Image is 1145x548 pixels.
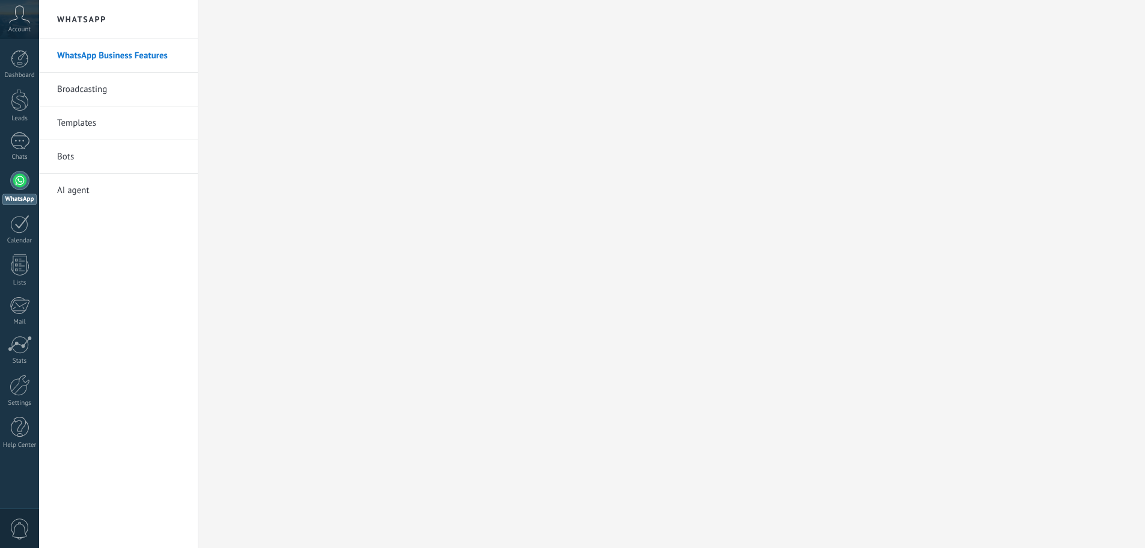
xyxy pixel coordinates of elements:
[2,153,37,161] div: Chats
[57,39,186,73] a: WhatsApp Business Features
[2,115,37,123] div: Leads
[8,26,31,34] span: Account
[2,194,37,205] div: WhatsApp
[2,399,37,407] div: Settings
[2,279,37,287] div: Lists
[2,442,37,449] div: Help Center
[2,72,37,79] div: Dashboard
[39,73,198,106] li: Broadcasting
[57,174,186,208] a: AI agent
[57,140,186,174] a: Bots
[57,73,186,106] a: Broadcasting
[39,106,198,140] li: Templates
[39,39,198,73] li: WhatsApp Business Features
[2,237,37,245] div: Calendar
[57,106,186,140] a: Templates
[39,140,198,174] li: Bots
[2,357,37,365] div: Stats
[2,318,37,326] div: Mail
[39,174,198,207] li: AI agent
